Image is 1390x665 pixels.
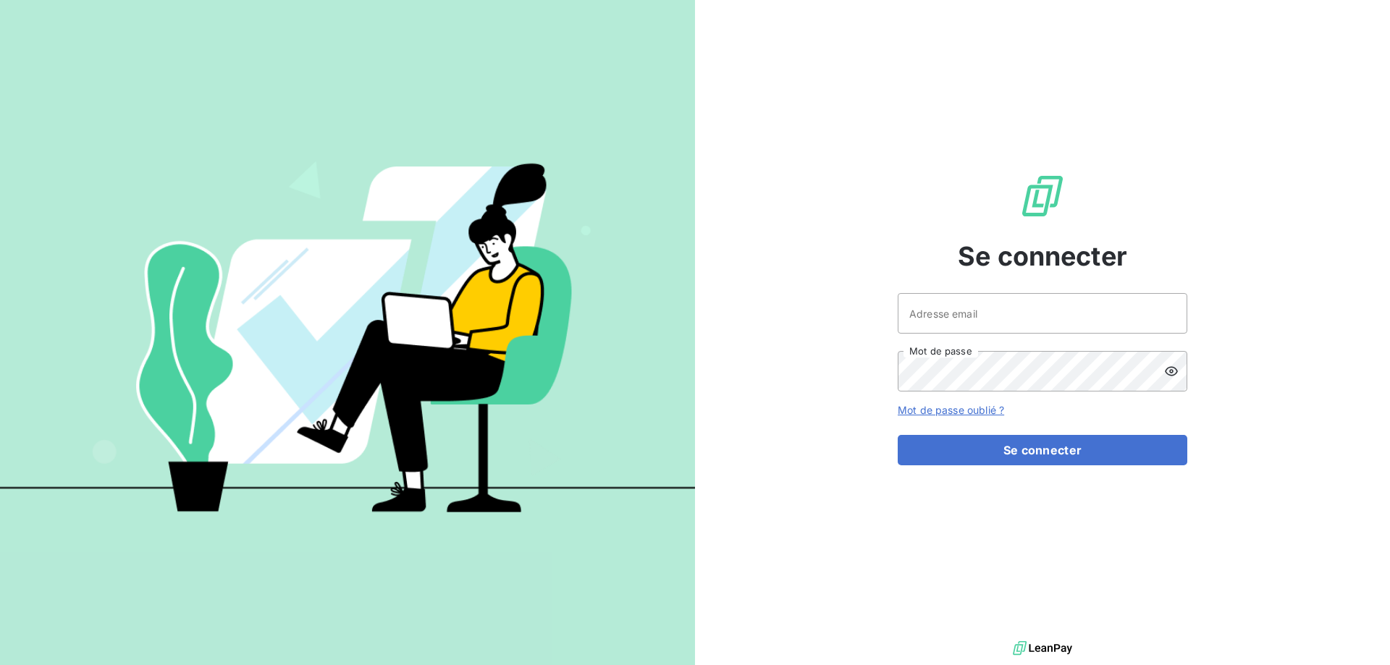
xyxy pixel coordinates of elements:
[898,293,1187,334] input: placeholder
[958,237,1127,276] span: Se connecter
[898,404,1004,416] a: Mot de passe oublié ?
[1013,638,1072,659] img: logo
[1019,173,1066,219] img: Logo LeanPay
[898,435,1187,465] button: Se connecter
